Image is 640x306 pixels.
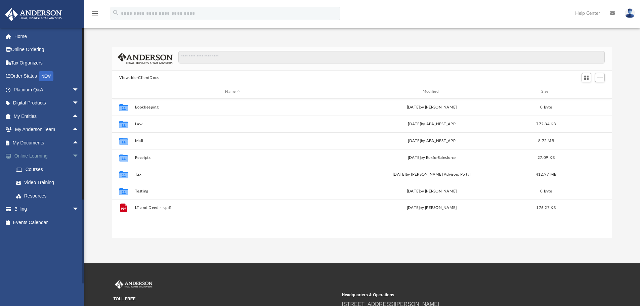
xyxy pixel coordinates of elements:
[562,89,609,95] div: id
[334,138,529,144] div: [DATE] by ABA_NEST_APP
[119,75,159,81] button: Viewable-ClientDocs
[334,89,530,95] div: Modified
[135,189,331,193] button: Testing
[5,96,89,110] a: Digital Productsarrow_drop_down
[5,56,89,70] a: Tax Organizers
[135,172,331,177] button: Tax
[115,89,132,95] div: id
[91,9,99,17] i: menu
[334,104,529,110] div: [DATE] by [PERSON_NAME]
[39,71,53,81] div: NEW
[3,8,64,21] img: Anderson Advisors Platinum Portal
[72,203,86,216] span: arrow_drop_down
[540,105,552,109] span: 0 Byte
[5,123,86,136] a: My Anderson Teamarrow_drop_up
[112,99,612,238] div: grid
[91,13,99,17] a: menu
[582,73,592,82] button: Switch to Grid View
[72,83,86,97] span: arrow_drop_down
[538,139,554,142] span: 8.72 MB
[135,105,331,110] button: Bookkeeping
[342,292,566,298] small: Headquarters & Operations
[5,216,89,229] a: Events Calendar
[5,83,89,96] a: Platinum Q&Aarrow_drop_down
[135,122,331,126] button: Law
[9,189,89,203] a: Resources
[5,43,89,56] a: Online Ordering
[334,205,529,211] div: [DATE] by [PERSON_NAME]
[9,163,89,176] a: Courses
[540,189,552,193] span: 0 Byte
[5,30,89,43] a: Home
[72,110,86,123] span: arrow_drop_up
[536,206,556,210] span: 176.27 KB
[5,136,86,149] a: My Documentsarrow_drop_up
[536,172,556,176] span: 412.97 MB
[72,96,86,110] span: arrow_drop_down
[134,89,331,95] div: Name
[114,280,154,289] img: Anderson Advisors Platinum Portal
[538,156,555,159] span: 27.09 KB
[334,188,529,194] div: [DATE] by [PERSON_NAME]
[334,171,529,177] div: [DATE] by [PERSON_NAME] Advisors Portal
[595,73,605,82] button: Add
[5,203,89,216] a: Billingarrow_drop_down
[72,149,86,163] span: arrow_drop_down
[135,206,331,210] button: LT and Deed - -.pdf
[112,9,120,16] i: search
[625,8,635,18] img: User Pic
[114,296,337,302] small: TOLL FREE
[5,70,89,83] a: Order StatusNEW
[5,149,89,163] a: Online Learningarrow_drop_down
[334,121,529,127] div: [DATE] by ABA_NEST_APP
[72,136,86,150] span: arrow_drop_up
[5,110,89,123] a: My Entitiesarrow_drop_up
[536,122,556,126] span: 772.84 KB
[9,176,86,189] a: Video Training
[532,89,559,95] div: Size
[334,155,529,161] div: [DATE] by BoxforSalesforce
[135,139,331,143] button: Mail
[72,123,86,137] span: arrow_drop_up
[135,156,331,160] button: Receipts
[178,51,605,63] input: Search files and folders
